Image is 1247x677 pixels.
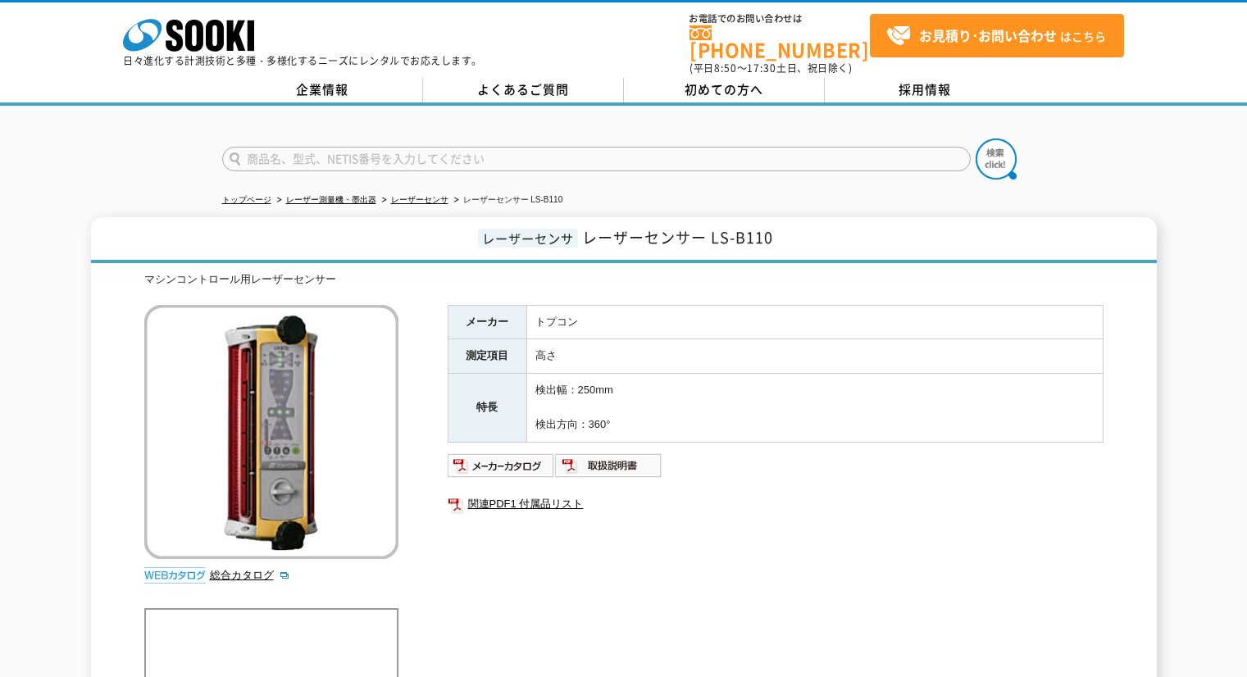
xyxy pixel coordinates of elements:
[222,78,423,102] a: 企業情報
[448,493,1104,515] a: 関連PDF1 付属品リスト
[870,14,1124,57] a: お見積り･お問い合わせはこちら
[555,452,662,479] img: 取扱説明書
[886,24,1106,48] span: はこちら
[689,25,870,59] a: [PHONE_NUMBER]
[685,80,763,98] span: 初めての方へ
[286,195,376,204] a: レーザー測量機・墨出器
[144,271,1104,289] div: マシンコントロール用レーザーセンサー
[144,305,398,559] img: レーザーセンサー LS-B110
[448,374,526,442] th: 特長
[825,78,1026,102] a: 採用情報
[222,195,271,204] a: トップページ
[689,61,852,75] span: (平日 ～ 土日、祝日除く)
[144,567,206,584] img: webカタログ
[222,147,971,171] input: 商品名、型式、NETIS番号を入力してください
[689,14,870,24] span: お電話でのお問い合わせは
[448,339,526,374] th: 測定項目
[526,305,1103,339] td: トプコン
[478,229,578,248] span: レーザーセンサ
[210,569,290,581] a: 総合カタログ
[448,452,555,479] img: メーカーカタログ
[526,339,1103,374] td: 高さ
[747,61,776,75] span: 17:30
[624,78,825,102] a: 初めての方へ
[423,78,624,102] a: よくあるご質問
[123,56,482,66] p: 日々進化する計測技術と多種・多様化するニーズにレンタルでお応えします。
[919,25,1057,45] strong: お見積り･お問い合わせ
[448,305,526,339] th: メーカー
[526,374,1103,442] td: 検出幅：250mm 検出方向：360°
[976,139,1017,179] img: btn_search.png
[448,463,555,475] a: メーカーカタログ
[555,463,662,475] a: 取扱説明書
[582,226,773,248] span: レーザーセンサー LS-B110
[714,61,737,75] span: 8:50
[391,195,448,204] a: レーザーセンサ
[451,192,563,209] li: レーザーセンサー LS-B110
